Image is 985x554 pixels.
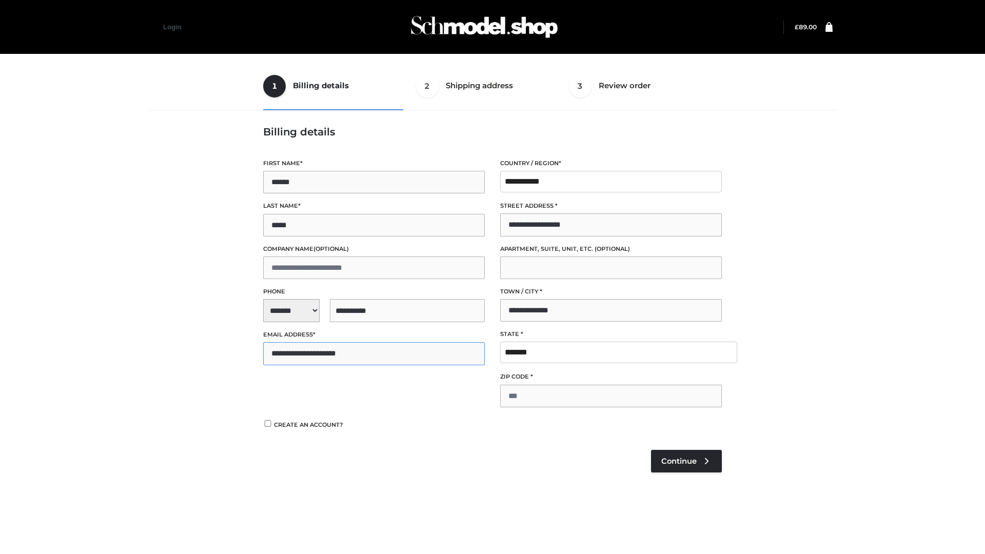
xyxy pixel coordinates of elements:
label: State [500,329,722,339]
label: Last name [263,201,485,211]
label: Street address [500,201,722,211]
label: Email address [263,330,485,340]
label: Company name [263,244,485,254]
a: Login [163,23,181,31]
label: First name [263,159,485,168]
label: Apartment, suite, unit, etc. [500,244,722,254]
span: Create an account? [274,421,343,428]
img: Schmodel Admin 964 [407,7,561,47]
label: Town / City [500,287,722,296]
input: Create an account? [263,420,272,427]
label: ZIP Code [500,372,722,382]
a: Continue [651,450,722,472]
span: (optional) [313,245,349,252]
span: Continue [661,457,697,466]
bdi: 89.00 [795,23,817,31]
h3: Billing details [263,126,722,138]
label: Phone [263,287,485,296]
label: Country / Region [500,159,722,168]
a: £89.00 [795,23,817,31]
span: (optional) [595,245,630,252]
span: £ [795,23,799,31]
